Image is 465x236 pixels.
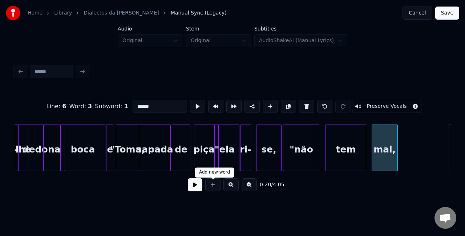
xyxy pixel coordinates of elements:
[434,207,456,229] div: Open chat
[124,103,128,110] span: 1
[260,181,271,188] span: 0:20
[69,102,92,111] div: Word :
[186,26,251,31] label: Stem
[435,7,459,20] button: Save
[62,103,66,110] span: 6
[403,7,432,20] button: Cancel
[254,26,347,31] label: Subtitles
[260,181,277,188] div: /
[273,181,284,188] span: 4:05
[95,102,128,111] div: Subword :
[118,26,183,31] label: Audio
[46,102,66,111] div: Line :
[54,9,72,17] a: Library
[199,170,230,175] div: Add new word
[84,9,159,17] a: Dialectos da [PERSON_NAME]
[28,9,227,17] nav: breadcrumb
[88,103,92,110] span: 3
[352,100,422,113] button: Toggle
[28,9,43,17] a: Home
[6,6,20,20] img: youka
[171,9,227,17] span: Manual Sync (Legacy)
